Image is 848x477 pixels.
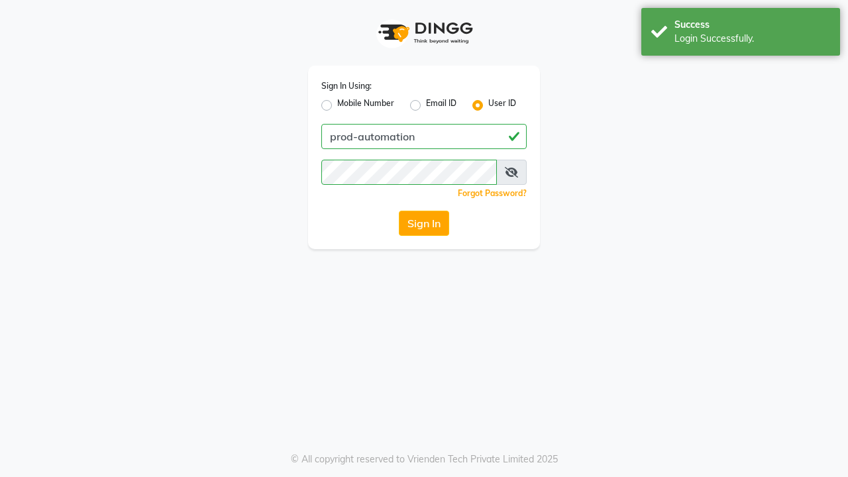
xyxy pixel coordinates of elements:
[337,97,394,113] label: Mobile Number
[321,124,527,149] input: Username
[371,13,477,52] img: logo1.svg
[321,80,372,92] label: Sign In Using:
[674,32,830,46] div: Login Successfully.
[426,97,456,113] label: Email ID
[458,188,527,198] a: Forgot Password?
[321,160,497,185] input: Username
[488,97,516,113] label: User ID
[399,211,449,236] button: Sign In
[674,18,830,32] div: Success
